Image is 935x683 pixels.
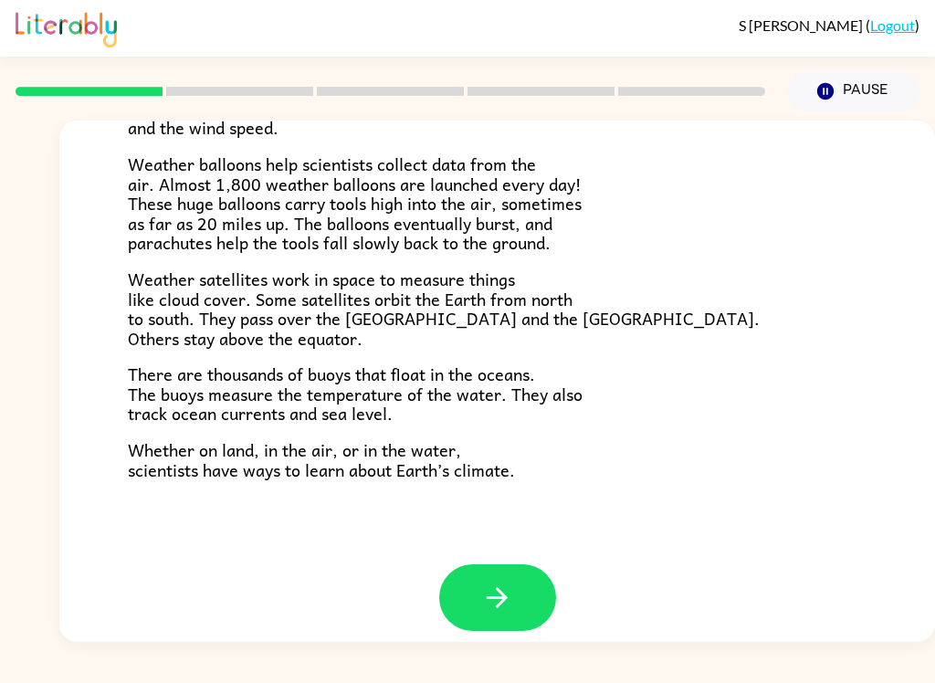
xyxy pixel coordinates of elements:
[787,70,919,112] button: Pause
[128,436,515,483] span: Whether on land, in the air, or in the water, scientists have ways to learn about Earth’s climate.
[739,16,866,34] span: S [PERSON_NAME]
[739,16,919,34] div: ( )
[128,361,583,426] span: There are thousands of buoys that float in the oceans. The buoys measure the temperature of the w...
[128,151,582,256] span: Weather balloons help scientists collect data from the air. Almost 1,800 weather balloons are lau...
[128,266,760,352] span: Weather satellites work in space to measure things like cloud cover. Some satellites orbit the Ea...
[16,7,117,47] img: Literably
[870,16,915,34] a: Logout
